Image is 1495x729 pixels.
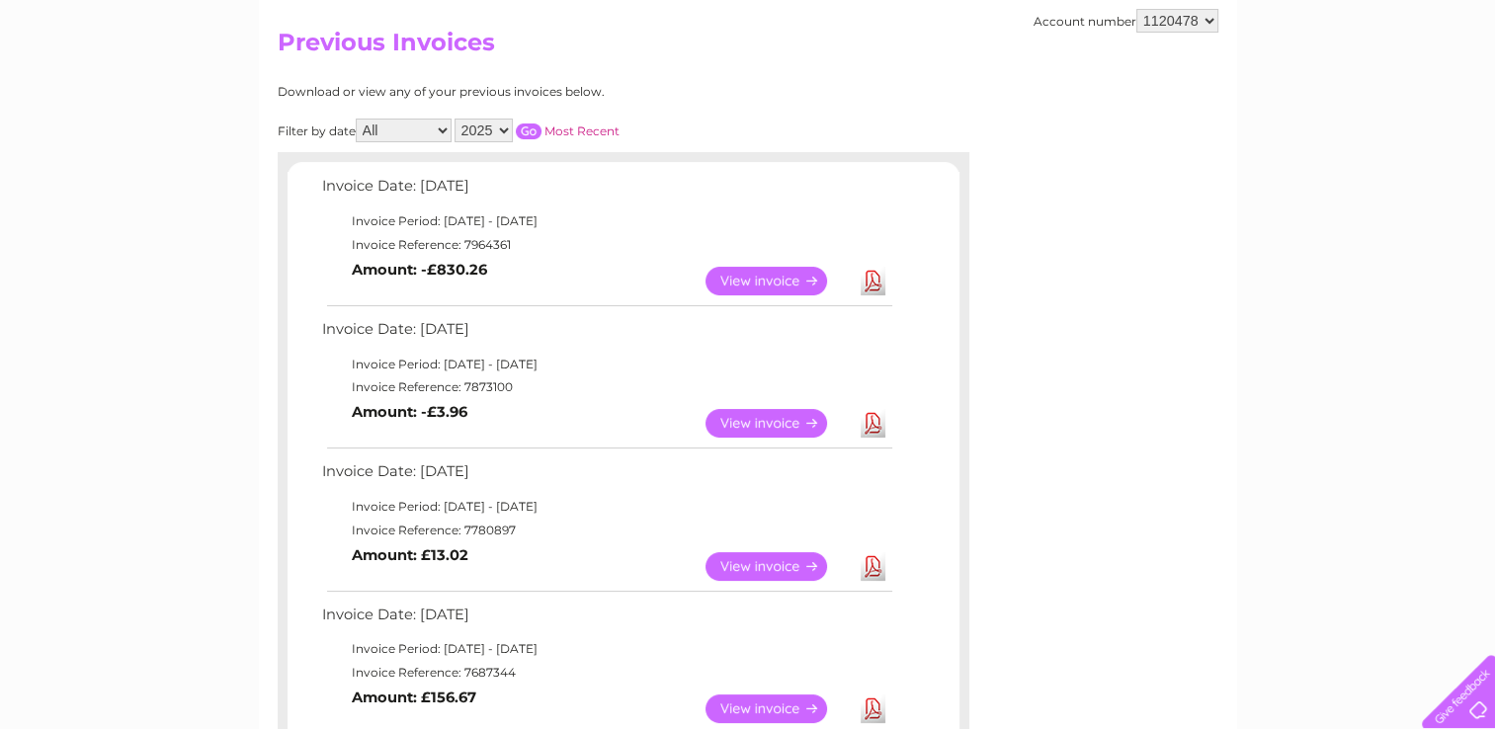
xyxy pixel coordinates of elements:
[317,637,895,661] td: Invoice Period: [DATE] - [DATE]
[317,519,895,542] td: Invoice Reference: 7780897
[861,267,885,295] a: Download
[1430,84,1476,99] a: Log out
[352,403,467,421] b: Amount: -£3.96
[317,353,895,376] td: Invoice Period: [DATE] - [DATE]
[352,688,476,706] b: Amount: £156.67
[706,694,851,723] a: View
[52,51,153,112] img: logo.png
[1147,84,1185,99] a: Water
[317,209,895,233] td: Invoice Period: [DATE] - [DATE]
[278,85,796,99] div: Download or view any of your previous invoices below.
[278,119,796,142] div: Filter by date
[317,458,895,495] td: Invoice Date: [DATE]
[1364,84,1412,99] a: Contact
[1034,9,1218,33] div: Account number
[317,316,895,353] td: Invoice Date: [DATE]
[317,495,895,519] td: Invoice Period: [DATE] - [DATE]
[352,261,487,279] b: Amount: -£830.26
[1323,84,1352,99] a: Blog
[861,552,885,581] a: Download
[317,602,895,638] td: Invoice Date: [DATE]
[1252,84,1311,99] a: Telecoms
[317,375,895,399] td: Invoice Reference: 7873100
[861,694,885,723] a: Download
[282,11,1215,96] div: Clear Business is a trading name of Verastar Limited (registered in [GEOGRAPHIC_DATA] No. 3667643...
[706,267,851,295] a: View
[861,409,885,438] a: Download
[1197,84,1240,99] a: Energy
[706,552,851,581] a: View
[317,661,895,685] td: Invoice Reference: 7687344
[317,173,895,209] td: Invoice Date: [DATE]
[706,409,851,438] a: View
[1122,10,1259,35] a: 0333 014 3131
[317,233,895,257] td: Invoice Reference: 7964361
[544,123,620,138] a: Most Recent
[352,546,468,564] b: Amount: £13.02
[278,29,1218,66] h2: Previous Invoices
